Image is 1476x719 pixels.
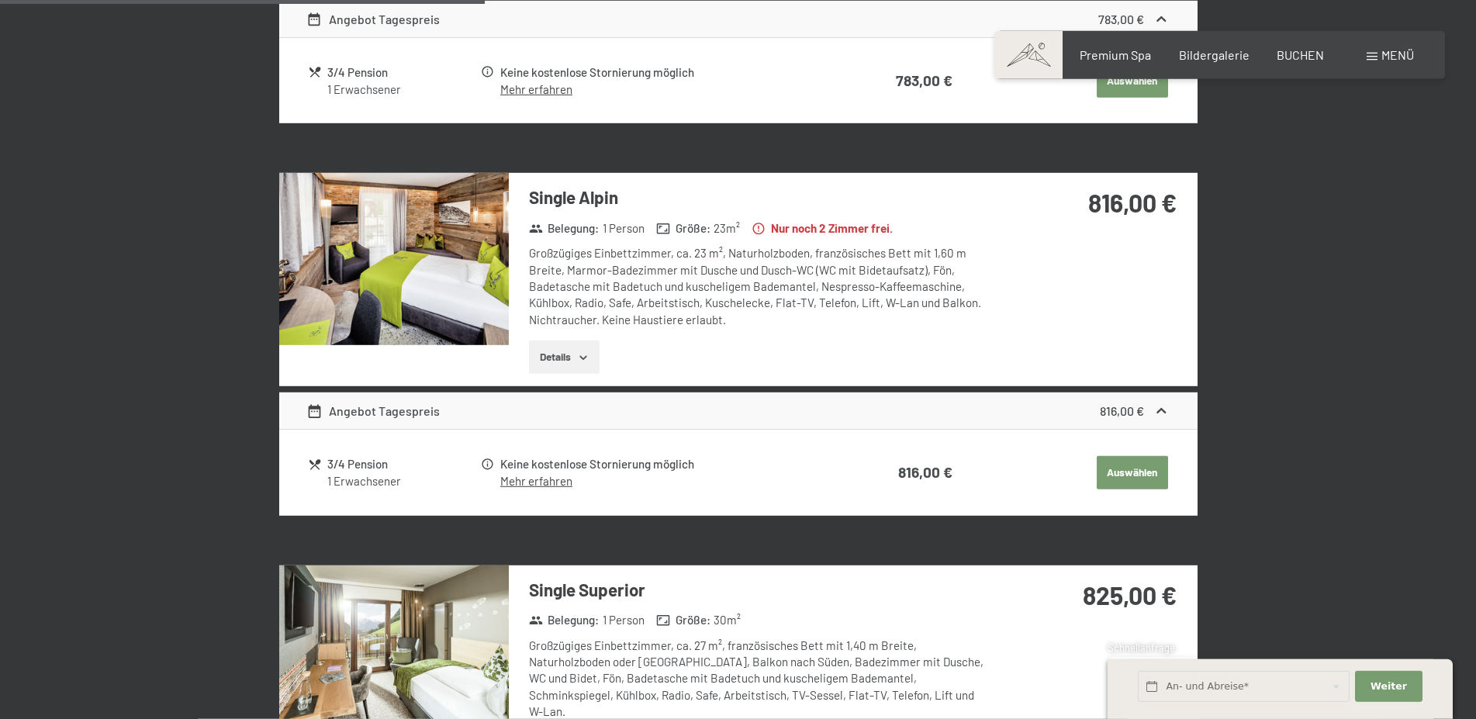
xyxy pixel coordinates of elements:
[529,220,600,237] strong: Belegung :
[500,82,572,96] a: Mehr erfahren
[500,455,823,473] div: Keine kostenlose Stornierung möglich
[1277,47,1324,62] a: BUCHEN
[1179,47,1250,62] a: Bildergalerie
[1083,580,1177,610] strong: 825,00 €
[1097,456,1168,490] button: Auswählen
[898,463,952,481] strong: 816,00 €
[279,173,509,345] img: mss_renderimg.php
[327,473,479,489] div: 1 Erwachsener
[1088,188,1177,217] strong: 816,00 €
[656,220,710,237] strong: Größe :
[500,474,572,488] a: Mehr erfahren
[327,64,479,81] div: 3/4 Pension
[752,220,893,237] strong: Nur noch 2 Zimmer frei.
[529,340,600,375] button: Details
[500,64,823,81] div: Keine kostenlose Stornierung möglich
[714,612,741,628] span: 30 m²
[529,185,990,209] h3: Single Alpin
[1355,671,1422,703] button: Weiter
[529,578,990,602] h3: Single Superior
[1080,47,1151,62] a: Premium Spa
[1098,12,1144,26] strong: 783,00 €
[603,612,645,628] span: 1 Person
[279,392,1198,430] div: Angebot Tagespreis816,00 €
[1097,64,1168,98] button: Auswählen
[1381,47,1414,62] span: Menü
[896,71,952,89] strong: 783,00 €
[714,220,740,237] span: 23 m²
[529,245,990,327] div: Großzügiges Einbettzimmer, ca. 23 m², Naturholzboden, französisches Bett mit 1,60 m Breite, Marmo...
[603,220,645,237] span: 1 Person
[279,1,1198,38] div: Angebot Tagespreis783,00 €
[1100,403,1144,418] strong: 816,00 €
[306,402,440,420] div: Angebot Tagespreis
[656,612,710,628] strong: Größe :
[529,612,600,628] strong: Belegung :
[1371,679,1407,693] span: Weiter
[327,455,479,473] div: 3/4 Pension
[306,10,440,29] div: Angebot Tagespreis
[327,81,479,98] div: 1 Erwachsener
[1108,641,1175,654] span: Schnellanfrage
